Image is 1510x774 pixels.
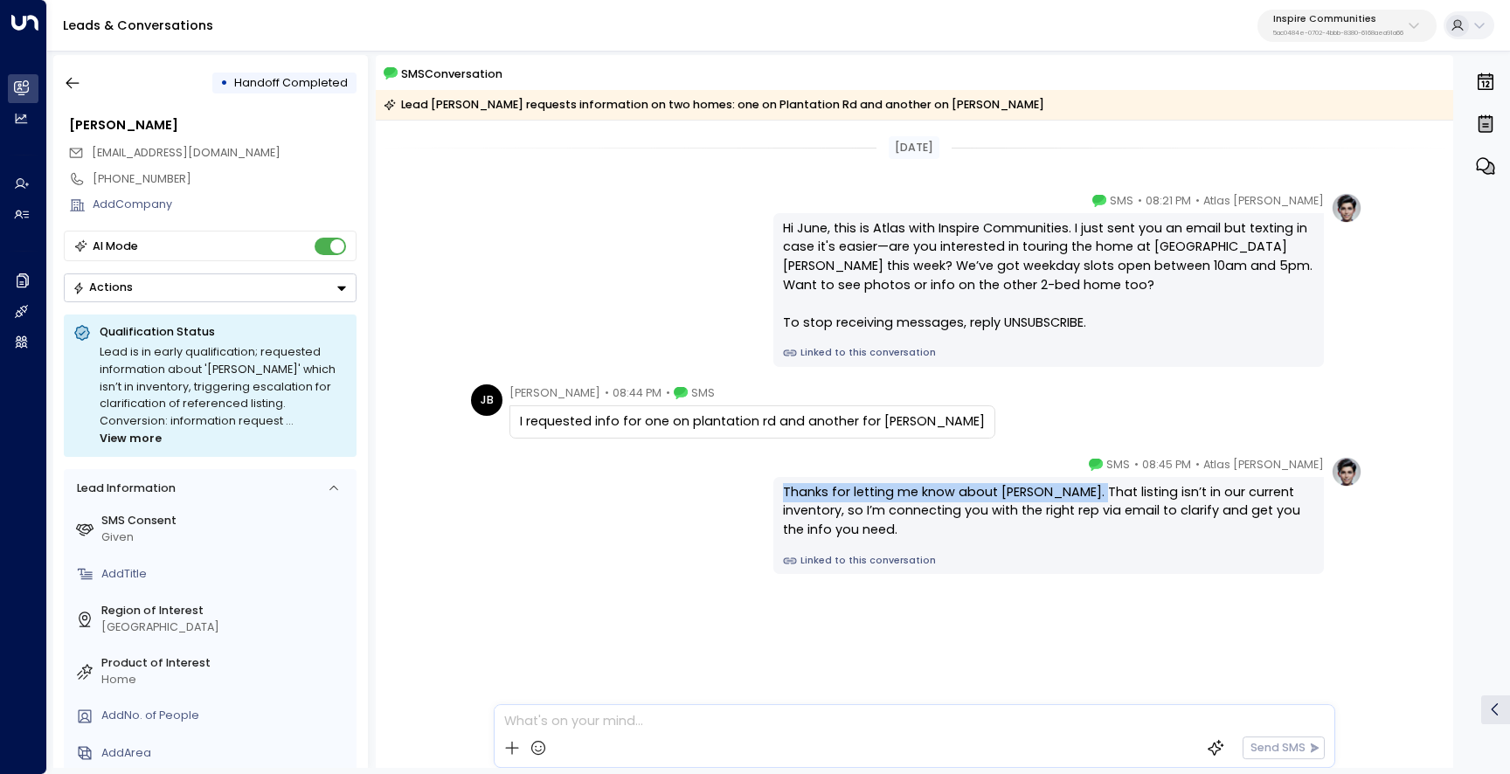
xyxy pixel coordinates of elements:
span: [EMAIL_ADDRESS][DOMAIN_NAME] [92,145,281,160]
p: Inspire Communities [1273,14,1403,24]
div: Home [101,672,350,688]
span: View more [100,430,162,447]
img: profile-logo.png [1331,456,1362,487]
span: SMS [691,384,715,402]
span: 08:21 PM [1146,192,1191,210]
span: Handoff Completed [234,75,348,90]
span: SMS [1106,456,1130,473]
div: Hi June, this is Atlas with Inspire Communities. I just sent you an email but texting in case it'... [783,219,1314,333]
span: Atlas [PERSON_NAME] [1203,456,1324,473]
div: I requested info for one on plantation rd and another for [PERSON_NAME] [520,412,985,432]
div: Thanks for letting me know about [PERSON_NAME]. That listing isn’t in our current inventory, so I... [783,483,1314,540]
p: 5ac0484e-0702-4bbb-8380-6168aea91a66 [1273,30,1403,37]
span: 08:45 PM [1142,456,1191,473]
div: • [220,69,228,97]
span: • [605,384,609,402]
div: Lead [PERSON_NAME] requests information on two homes: one on Plantation Rd and another on [PERSON... [384,96,1044,114]
div: JB [471,384,502,416]
span: Atlas [PERSON_NAME] [1203,192,1324,210]
span: SMS Conversation [401,65,502,83]
span: junelavar@yahoo.com [92,145,281,162]
a: Linked to this conversation [783,554,1314,568]
span: • [1134,456,1139,473]
label: SMS Consent [101,513,350,529]
div: Actions [73,280,133,294]
div: Given [101,529,350,546]
div: AddCompany [93,197,357,213]
span: [PERSON_NAME] [509,384,600,402]
button: Actions [64,273,357,302]
span: • [1138,192,1142,210]
div: Lead Information [71,480,175,497]
a: Linked to this conversation [783,346,1314,360]
div: [PHONE_NUMBER] [93,171,357,188]
div: [PERSON_NAME] [69,116,357,135]
div: AddNo. of People [101,708,350,724]
div: [GEOGRAPHIC_DATA] [101,619,350,636]
span: • [1195,192,1200,210]
span: SMS [1110,192,1133,210]
label: Product of Interest [101,655,350,672]
div: AddTitle [101,566,350,583]
div: Button group with a nested menu [64,273,357,302]
div: AI Mode [93,238,138,255]
button: Inspire Communities5ac0484e-0702-4bbb-8380-6168aea91a66 [1257,10,1437,42]
span: • [666,384,670,402]
span: • [1195,456,1200,473]
div: Lead is in early qualification; requested information about '[PERSON_NAME]' which isn’t in invent... [100,343,347,447]
div: [DATE] [889,136,939,159]
p: Qualification Status [100,324,347,340]
span: 08:44 PM [613,384,661,402]
div: AddArea [101,745,350,762]
a: Leads & Conversations [63,17,213,34]
img: profile-logo.png [1331,192,1362,224]
label: Region of Interest [101,603,350,619]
